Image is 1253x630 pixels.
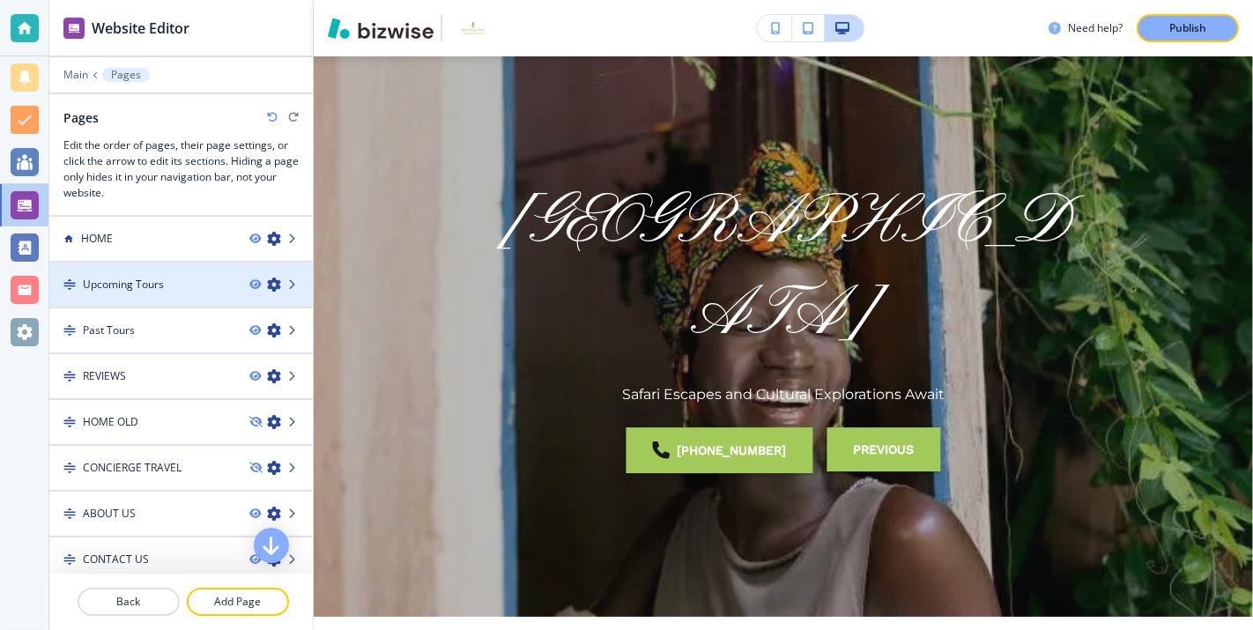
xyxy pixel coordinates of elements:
[49,263,313,308] div: DragUpcoming Tours
[83,552,149,567] h4: CONTACT US
[83,414,138,430] h4: HOME OLD
[49,400,313,446] div: DragHOME OLD
[49,492,313,537] div: DragABOUT US
[49,308,313,354] div: DragPast Tours
[81,231,113,247] h4: HOME
[63,553,76,566] img: Drag
[49,354,313,400] div: DragREVIEWS
[471,179,1097,362] p: [GEOGRAPHIC_DATA]
[83,506,136,522] h4: ABOUT US
[63,416,76,428] img: Drag
[1169,20,1206,36] p: Publish
[63,137,299,201] h3: Edit the order of pages, their page settings, or click the arrow to edit its sections. Hiding a p...
[102,68,150,82] button: Pages
[622,383,945,406] p: Safari Escapes and Cultural Explorations Await
[79,594,178,610] p: Back
[63,508,76,520] img: Drag
[449,19,497,37] img: Your Logo
[827,427,941,471] button: Previous
[63,324,76,337] img: Drag
[189,594,287,610] p: Add Page
[63,18,85,39] img: editor icon
[1068,20,1123,36] h3: Need help?
[187,588,289,616] button: Add Page
[92,18,189,39] h2: Website Editor
[1137,14,1239,42] button: Publish
[49,217,313,263] div: HOME
[626,427,813,473] a: [PHONE_NUMBER]
[63,69,88,81] button: Main
[111,69,141,81] p: Pages
[83,277,164,293] h4: Upcoming Tours
[83,322,135,338] h4: Past Tours
[78,588,180,616] button: Back
[49,537,313,583] div: DragCONTACT US
[83,460,182,476] h4: CONCIERGE TRAVEL
[49,446,313,492] div: DragCONCIERGE TRAVEL
[63,370,76,382] img: Drag
[83,368,126,384] h4: REVIEWS
[328,18,434,39] img: Bizwise Logo
[63,462,76,474] img: Drag
[63,278,76,291] img: Drag
[63,108,99,127] h2: Pages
